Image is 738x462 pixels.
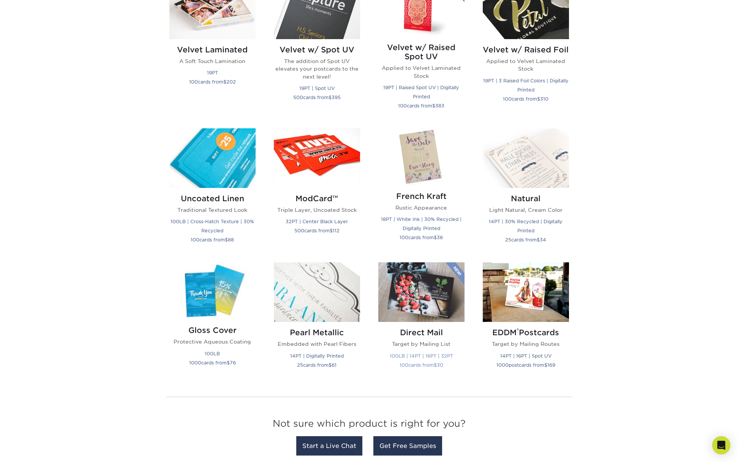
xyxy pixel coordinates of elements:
p: The addition of Spot UV elevates your postcards to the next level! [274,57,360,80]
span: 88 [228,237,234,243]
span: 100 [191,237,199,243]
small: 19PT | 3 Raised Foil Colors | Digitally Printed [483,78,569,93]
small: 100LB | Cross-Hatch Texture | 30% Recycled [171,219,254,233]
small: cards from [400,362,443,368]
img: Uncoated Linen Postcards [169,128,256,188]
img: ModCard™ Postcards [274,128,360,188]
a: Pearl Metallic Postcards Pearl Metallic Embedded with Pearl Fibers 14PT | Digitally Printed 25car... [274,262,360,381]
span: $ [329,95,332,100]
h2: Uncoated Linen [169,194,256,203]
p: Target by Mailing List [378,340,465,348]
p: Light Natural, Cream Color [483,206,569,214]
a: Gloss Cover Postcards Gloss Cover Protective Aqueous Coating 100LB 1000cards from$76 [169,262,256,381]
span: 100 [400,235,408,240]
h2: French Kraft [378,192,465,201]
small: 19PT | Spot UV [299,85,335,91]
img: Gloss Cover Postcards [169,262,256,320]
span: 76 [230,360,236,366]
h2: Velvet w/ Spot UV [274,45,360,54]
span: 25 [297,362,303,368]
span: 61 [332,362,337,368]
p: A Soft Touch Lamination [169,57,256,65]
p: Embedded with Pearl Fibers [274,340,360,348]
small: cards from [297,362,337,368]
span: 1000 [189,360,201,366]
p: Applied to Velvet Laminated Stock [378,64,465,80]
h2: Direct Mail [378,328,465,337]
small: cards from [398,103,444,109]
h2: Velvet w/ Raised Spot UV [378,43,465,61]
small: 19PT | Raised Spot UV | Digitally Printed [383,85,459,99]
img: Natural Postcards [483,128,569,188]
small: cards from [293,95,341,100]
span: 38 [437,235,443,240]
h2: EDDM Postcards [483,328,569,337]
span: $ [537,96,540,102]
div: Open Intercom Messenger [712,436,730,454]
span: 1000 [496,362,509,368]
img: New Product [446,262,465,285]
small: postcards from [496,362,555,368]
p: Applied to Velvet Laminated Stock [483,57,569,73]
p: Traditional Textured Look [169,206,256,214]
span: 100 [189,79,198,85]
a: Uncoated Linen Postcards Uncoated Linen Traditional Textured Look 100LB | Cross-Hatch Texture | 3... [169,128,256,253]
small: cards from [191,237,234,243]
small: cards from [503,96,548,102]
small: cards from [505,237,546,243]
small: cards from [189,360,236,366]
span: 169 [547,362,555,368]
h2: Velvet w/ Raised Foil [483,45,569,54]
small: cards from [400,235,443,240]
h2: Velvet Laminated [169,45,256,54]
img: French Kraft Postcards [378,128,465,186]
p: Protective Aqueous Coating [169,338,256,345]
p: Target by Mailing Routes [483,340,569,348]
a: French Kraft Postcards French Kraft Rustic Appearance 18PT | White Ink | 30% Recycled | Digitally... [378,128,465,253]
span: $ [330,228,333,233]
span: 202 [226,79,236,85]
span: 34 [540,237,546,243]
span: $ [432,103,435,109]
span: $ [537,237,540,243]
span: 30 [437,362,443,368]
span: 500 [294,228,304,233]
h2: Natural [483,194,569,203]
small: 14PT | 16PT | Spot UV [500,353,552,359]
span: $ [544,362,547,368]
span: 395 [332,95,341,100]
span: 100 [503,96,512,102]
a: Velvet w/ Raised Foil Postcards EDDM®Postcards Target by Mailing Routes 14PT | 16PT | Spot UV 100... [483,262,569,381]
span: $ [227,360,230,366]
p: Rustic Appearance [378,204,465,211]
small: 100LB | 14PT | 16PT | 32PT [390,353,453,359]
h2: Pearl Metallic [274,328,360,337]
span: 25 [505,237,511,243]
h2: Gloss Cover [169,326,256,335]
span: $ [329,362,332,368]
small: 32PT | Center Black Layer [286,219,348,224]
span: 383 [435,103,444,109]
a: ModCard™ Postcards ModCard™ Triple Layer, Uncoated Stock 32PT | Center Black Layer 500cards from$112 [274,128,360,253]
small: cards from [189,79,236,85]
small: 19PT [207,70,218,76]
span: 100 [398,103,407,109]
small: 100LB [205,351,220,356]
a: Natural Postcards Natural Light Natural, Cream Color 14PT | 30% Recycled | Digitally Printed 25ca... [483,128,569,253]
a: Direct Mail Postcards Direct Mail Target by Mailing List 100LB | 14PT | 16PT | 32PT 100cards from$30 [378,262,465,381]
span: 500 [293,95,303,100]
p: Triple Layer, Uncoated Stock [274,206,360,214]
span: $ [223,79,226,85]
img: Velvet w/ Raised Foil Postcards [483,262,569,322]
a: Get Free Samples [373,436,442,456]
span: 310 [540,96,548,102]
small: 18PT | White Ink | 30% Recycled | Digitally Printed [381,216,461,231]
img: Direct Mail Postcards [378,262,465,322]
small: 14PT | Digitally Printed [290,353,344,359]
a: Start a Live Chat [296,436,362,456]
img: Pearl Metallic Postcards [274,262,360,322]
span: 100 [400,362,408,368]
small: 14PT | 30% Recycled | Digitally Printed [489,219,563,233]
span: 112 [333,228,340,233]
span: $ [225,237,228,243]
